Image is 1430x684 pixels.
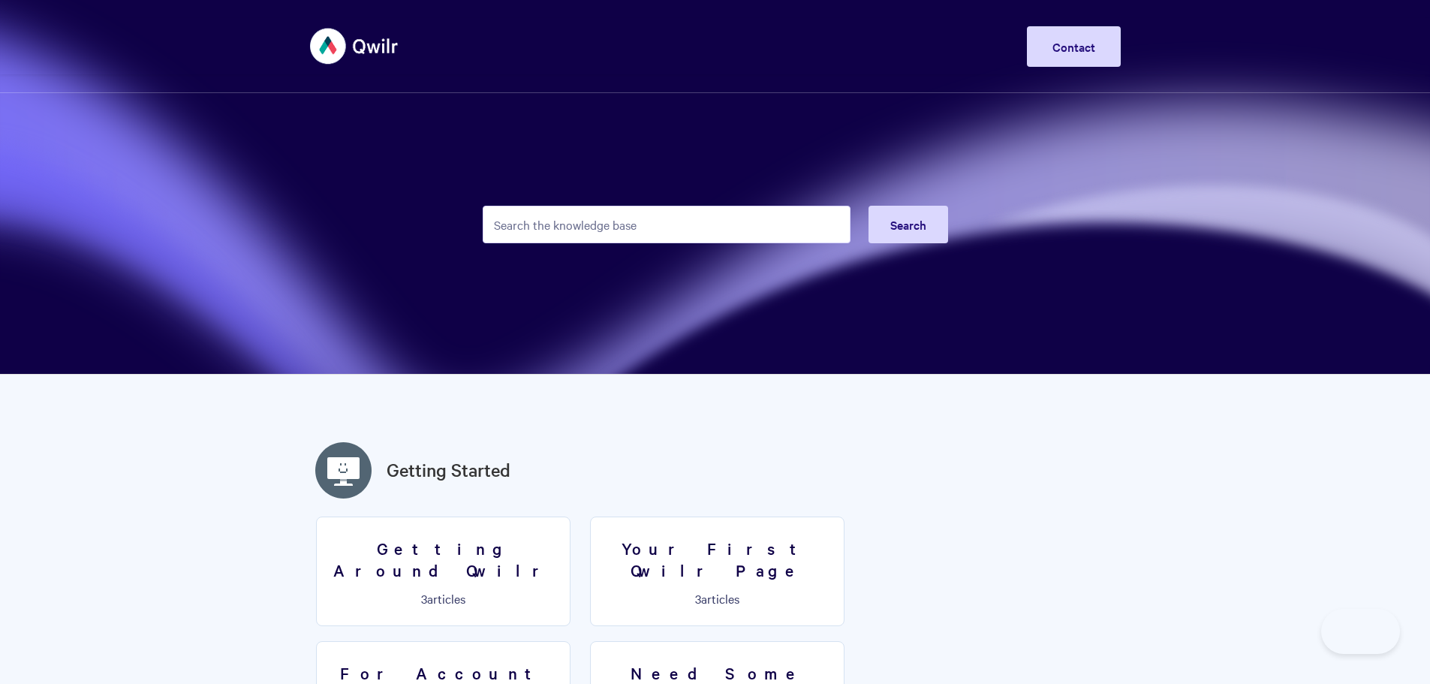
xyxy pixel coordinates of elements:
p: articles [600,592,835,605]
a: Getting Around Qwilr 3articles [316,517,570,626]
h3: Your First Qwilr Page [600,538,835,580]
span: 3 [421,590,427,607]
p: articles [326,592,561,605]
a: Getting Started [387,457,510,484]
span: 3 [695,590,701,607]
button: Search [869,206,948,243]
a: Your First Qwilr Page 3articles [590,517,844,626]
input: Search the knowledge base [483,206,850,243]
a: Contact [1027,26,1121,67]
span: Search [890,216,926,233]
iframe: Toggle Customer Support [1321,609,1400,654]
img: Qwilr Help Center [310,18,399,74]
h3: Getting Around Qwilr [326,538,561,580]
